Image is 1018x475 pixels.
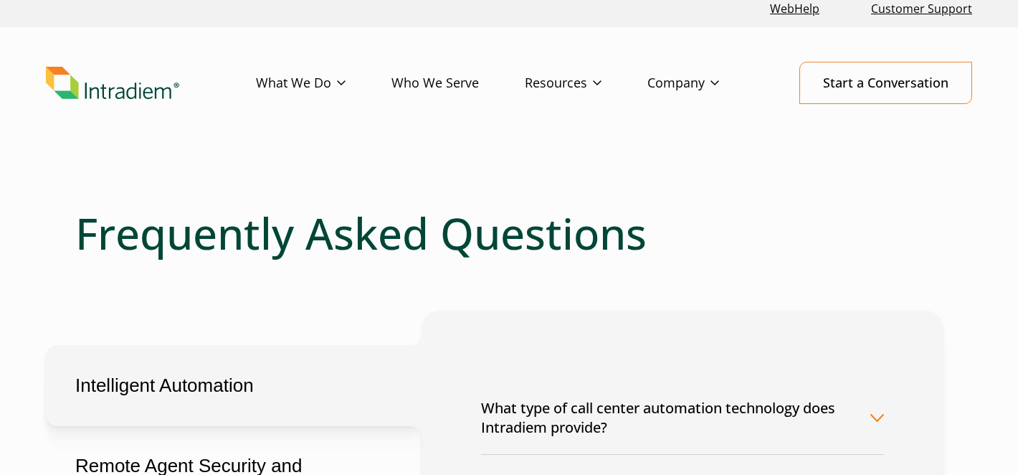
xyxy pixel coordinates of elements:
div: v 4.0.25 [40,23,70,34]
button: Intelligent Automation [46,345,422,426]
div: Domain Overview [54,85,128,94]
img: tab_domain_overview_orange.svg [39,83,50,95]
button: What type of call center automation technology does Intradiem provide? [481,381,884,454]
div: Domain: [DOMAIN_NAME] [37,37,158,49]
a: Company [647,62,765,104]
img: website_grey.svg [23,37,34,49]
a: Link to homepage of Intradiem [46,67,256,100]
div: Keywords by Traffic [158,85,242,94]
img: Intradiem [46,67,179,100]
a: Resources [525,62,647,104]
img: tab_keywords_by_traffic_grey.svg [143,83,154,95]
a: Start a Conversation [799,62,972,104]
a: What We Do [256,62,391,104]
h1: Frequently Asked Questions [75,207,943,259]
a: Who We Serve [391,62,525,104]
img: logo_orange.svg [23,23,34,34]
